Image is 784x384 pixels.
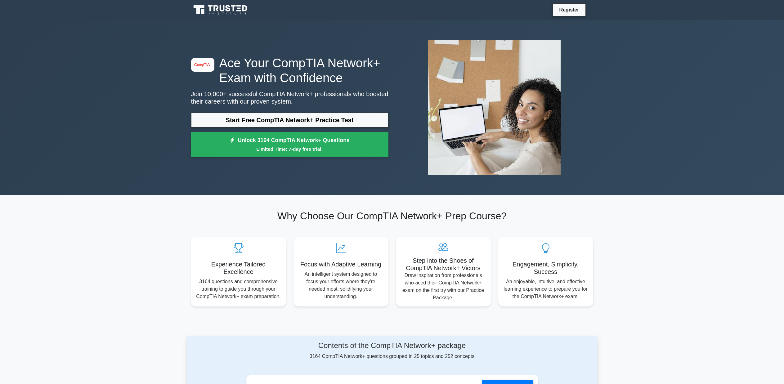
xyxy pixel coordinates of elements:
h5: Engagement, Simplicity, Success [503,261,588,275]
h4: Contents of the CompTIA Network+ package [246,341,538,350]
a: Register [555,6,583,14]
p: 3164 questions and comprehensive training to guide you through your CompTIA Network+ exam prepara... [196,278,281,300]
h5: Step into the Shoes of CompTIA Network+ Victors [401,257,486,272]
h5: Focus with Adaptive Learning [298,261,383,268]
p: Join 10,000+ successful CompTIA Network+ professionals who boosted their careers with our proven ... [191,90,388,105]
p: Draw inspiration from professionals who aced their CompTIA Network+ exam on the first try with ou... [401,272,486,301]
small: Limited Time: 7-day free trial! [199,145,381,153]
h1: Ace Your CompTIA Network+ Exam with Confidence [191,56,388,85]
div: 3164 CompTIA Network+ questions grouped in 25 topics and 252 concepts [246,341,538,360]
p: An enjoyable, intuitive, and effective learning experience to prepare you for the CompTIA Network... [503,278,588,300]
p: An intelligent system designed to focus your efforts where they're needed most, solidifying your ... [298,270,383,300]
h2: Why Choose Our CompTIA Network+ Prep Course? [191,210,593,222]
h5: Experience Tailored Excellence [196,261,281,275]
a: Unlock 3164 CompTIA Network+ QuestionsLimited Time: 7-day free trial! [191,132,388,157]
a: Start Free CompTIA Network+ Practice Test [191,113,388,127]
